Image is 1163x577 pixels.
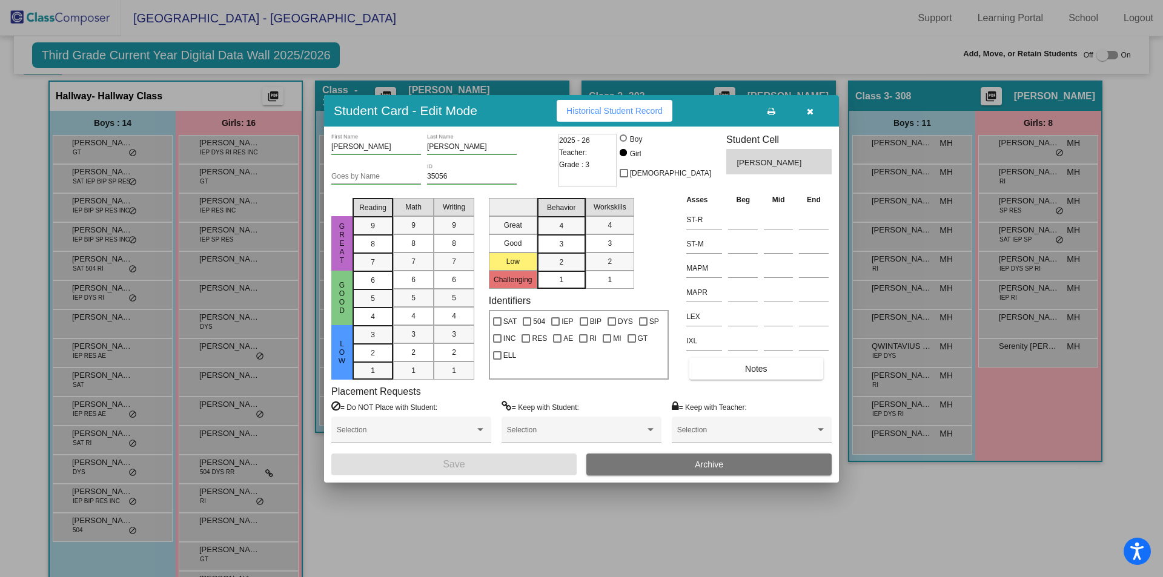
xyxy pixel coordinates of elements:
span: Math [405,202,422,213]
span: 7 [452,256,456,267]
span: Low [337,340,348,365]
span: INC [503,331,516,346]
span: Good [337,281,348,315]
span: 2 [608,256,612,267]
span: DYS [618,314,633,329]
span: Grade : 3 [559,159,589,171]
span: Teacher: [559,147,587,159]
button: Historical Student Record [557,100,672,122]
span: 4 [608,220,612,231]
span: 2 [559,257,563,268]
span: 2025 - 26 [559,134,590,147]
th: Asses [683,193,725,206]
span: 4 [371,311,375,322]
span: 2 [411,347,416,358]
input: goes by name [331,173,421,181]
span: [PERSON_NAME] [737,157,804,169]
span: 4 [559,220,563,231]
input: assessment [686,235,722,253]
span: 7 [411,256,416,267]
th: Mid [761,193,796,206]
input: assessment [686,211,722,229]
span: 3 [559,239,563,249]
span: 6 [411,274,416,285]
input: Enter ID [427,173,517,181]
span: SP [649,314,659,329]
button: Archive [586,453,832,475]
span: 3 [452,329,456,340]
span: Workskills [594,202,626,213]
h3: Student Cell [726,134,832,145]
span: 4 [452,311,456,321]
span: 1 [452,365,456,376]
span: 9 [411,220,416,231]
span: Behavior [547,202,575,213]
th: Beg [725,193,761,206]
span: Save [443,459,465,469]
label: = Keep with Student: [502,401,579,413]
span: 2 [452,347,456,358]
span: 8 [371,239,375,249]
label: = Keep with Teacher: [672,401,747,413]
span: AE [563,331,573,346]
span: 5 [371,293,375,304]
span: 6 [371,275,375,286]
span: 504 [533,314,545,329]
span: BIP [590,314,601,329]
span: 5 [452,292,456,303]
span: 5 [411,292,416,303]
span: SAT [503,314,517,329]
span: 3 [608,238,612,249]
h3: Student Card - Edit Mode [334,103,477,118]
span: 9 [452,220,456,231]
span: ELL [503,348,516,363]
span: 1 [411,365,416,376]
span: 9 [371,220,375,231]
span: MI [613,331,621,346]
label: Identifiers [489,295,531,306]
label: Placement Requests [331,386,421,397]
button: Notes [689,358,823,380]
span: RI [589,331,597,346]
input: assessment [686,332,722,350]
span: 1 [559,274,563,285]
div: Boy [629,134,643,145]
span: 6 [452,274,456,285]
span: 8 [452,238,456,249]
th: End [796,193,832,206]
input: assessment [686,259,722,277]
span: [DEMOGRAPHIC_DATA] [630,166,711,180]
span: Writing [443,202,465,213]
button: Save [331,453,577,475]
span: 8 [411,238,416,249]
span: 7 [371,257,375,268]
span: Great [337,222,348,265]
span: Archive [695,460,723,469]
span: 2 [371,348,375,358]
span: GT [638,331,648,346]
span: 3 [371,329,375,340]
span: 1 [608,274,612,285]
span: 4 [411,311,416,321]
span: 1 [371,365,375,376]
span: Notes [745,364,767,374]
span: RES [532,331,547,346]
span: 3 [411,329,416,340]
input: assessment [686,283,722,302]
span: IEP [562,314,573,329]
div: Girl [629,148,641,159]
span: Historical Student Record [566,106,663,116]
label: = Do NOT Place with Student: [331,401,437,413]
span: Reading [359,202,386,213]
input: assessment [686,308,722,326]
